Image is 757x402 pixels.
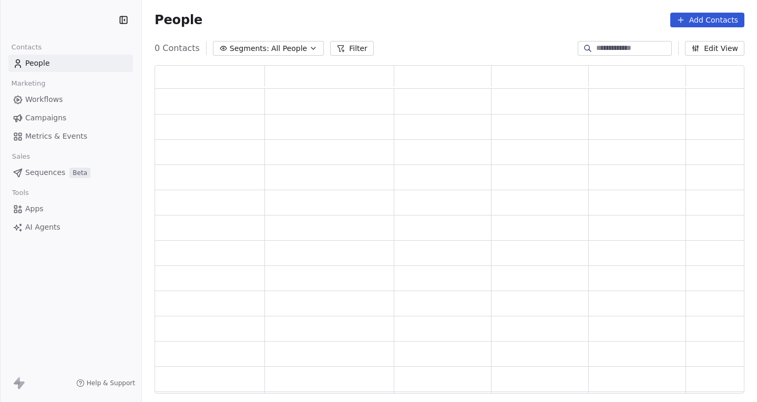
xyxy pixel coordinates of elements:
span: Contacts [7,39,46,55]
span: People [155,12,202,28]
span: Help & Support [87,379,135,387]
button: Filter [330,41,374,56]
a: Workflows [8,91,133,108]
a: Campaigns [8,109,133,127]
span: AI Agents [25,222,60,233]
span: Segments: [230,43,269,54]
span: Workflows [25,94,63,105]
span: Campaigns [25,112,66,123]
span: Marketing [7,76,50,91]
button: Add Contacts [670,13,744,27]
button: Edit View [685,41,744,56]
span: Tools [7,185,33,201]
a: AI Agents [8,219,133,236]
a: Help & Support [76,379,135,387]
a: People [8,55,133,72]
span: 0 Contacts [155,42,200,55]
span: Apps [25,203,44,214]
a: Apps [8,200,133,218]
span: All People [271,43,307,54]
span: Metrics & Events [25,131,87,142]
span: Sequences [25,167,65,178]
a: SequencesBeta [8,164,133,181]
span: People [25,58,50,69]
a: Metrics & Events [8,128,133,145]
span: Sales [7,149,35,164]
span: Beta [69,168,90,178]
